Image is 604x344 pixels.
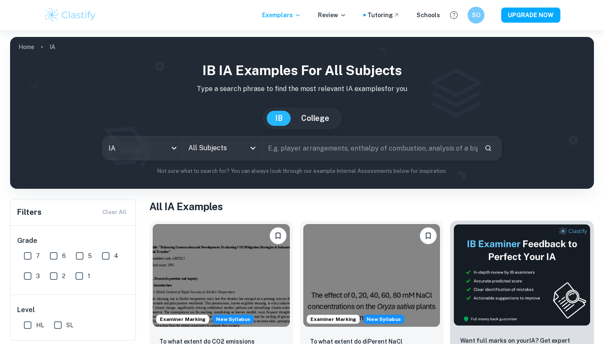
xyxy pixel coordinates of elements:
div: IA [103,136,182,160]
span: 6 [62,251,66,261]
span: Examiner Marking [307,315,359,323]
span: 5 [88,251,92,261]
button: Search [481,141,495,155]
p: Type a search phrase to find the most relevant IA examples for you [17,84,587,94]
span: 2 [62,271,65,281]
span: HL [36,321,44,330]
img: Thumbnail [453,224,591,326]
button: Open [247,142,259,154]
a: Schools [417,10,440,20]
button: Help and Feedback [447,8,461,22]
h6: Level [17,305,130,315]
a: Tutoring [367,10,400,20]
div: Starting from the May 2026 session, the ESS IA requirements have changed. We created this exempla... [363,315,404,324]
button: UPGRADE NOW [501,8,560,23]
button: Bookmark [270,227,286,244]
span: New Syllabus [363,315,404,324]
span: 3 [36,271,40,281]
h1: All IA Examples [149,199,594,214]
h6: Grade [17,236,130,246]
input: E.g. player arrangements, enthalpy of combustion, analysis of a big city... [262,136,478,160]
p: IA [49,42,55,52]
button: SO [468,7,484,23]
img: ESS IA example thumbnail: To what extent do CO2 emissions contribu [153,224,290,327]
h6: Filters [17,206,42,218]
img: ESS IA example thumbnail: To what extent do diPerent NaCl concentr [303,224,440,327]
h6: SO [471,10,481,20]
p: Not sure what to search for? You can always look through our example Internal Assessments below f... [17,167,587,175]
img: Clastify logo [44,7,97,23]
button: Bookmark [420,227,437,244]
a: Home [18,41,34,53]
span: New Syllabus [213,315,254,324]
img: profile cover [10,37,594,189]
button: IB [267,111,291,126]
span: 7 [36,251,40,261]
p: Review [318,10,346,20]
span: Examiner Marking [156,315,209,323]
span: 4 [114,251,118,261]
span: 1 [88,271,90,281]
div: Starting from the May 2026 session, the ESS IA requirements have changed. We created this exempla... [213,315,254,324]
p: Exemplars [262,10,301,20]
span: SL [66,321,73,330]
button: College [293,111,338,126]
h1: IB IA examples for all subjects [17,60,587,81]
